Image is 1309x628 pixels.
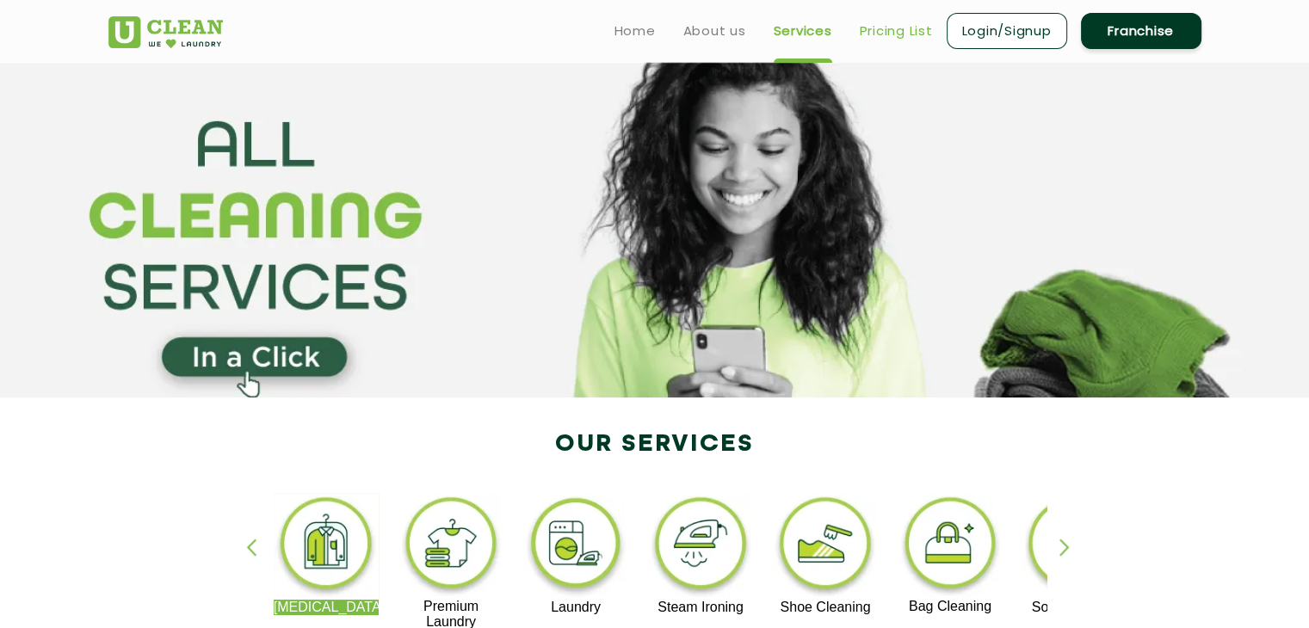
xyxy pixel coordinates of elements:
[614,21,656,41] a: Home
[108,16,223,48] img: UClean Laundry and Dry Cleaning
[1081,13,1201,49] a: Franchise
[860,21,933,41] a: Pricing List
[773,493,879,600] img: shoe_cleaning_11zon.webp
[523,493,629,600] img: laundry_cleaning_11zon.webp
[683,21,746,41] a: About us
[1022,600,1127,615] p: Sofa Cleaning
[274,600,380,615] p: [MEDICAL_DATA]
[947,13,1067,49] a: Login/Signup
[274,493,380,600] img: dry_cleaning_11zon.webp
[398,493,504,599] img: premium_laundry_cleaning_11zon.webp
[773,600,879,615] p: Shoe Cleaning
[898,493,1003,599] img: bag_cleaning_11zon.webp
[1022,493,1127,600] img: sofa_cleaning_11zon.webp
[898,599,1003,614] p: Bag Cleaning
[648,493,754,600] img: steam_ironing_11zon.webp
[648,600,754,615] p: Steam Ironing
[523,600,629,615] p: Laundry
[774,21,832,41] a: Services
